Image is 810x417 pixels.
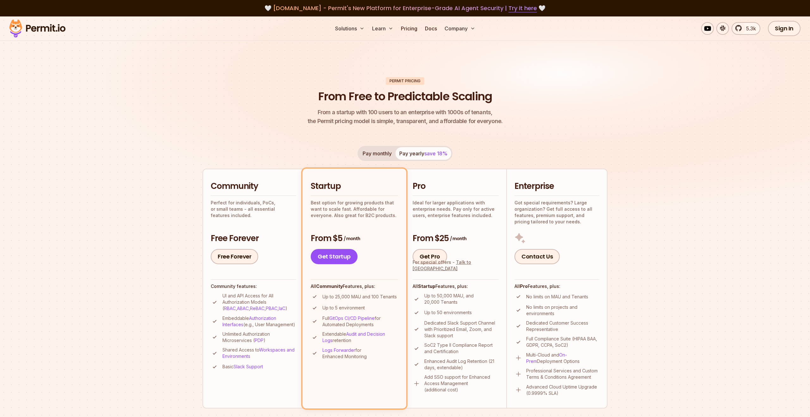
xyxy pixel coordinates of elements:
a: Slack Support [234,364,263,369]
strong: Startup [418,283,435,289]
button: Learn [370,22,396,35]
h4: Community features: [211,283,296,289]
img: Permit logo [6,18,68,39]
h2: Community [211,181,296,192]
a: Authorization Interfaces [222,315,276,327]
p: UI and API Access for All Authorization Models ( , , , , ) [222,293,296,312]
p: Unlimited Authorization Microservices ( ) [222,331,296,344]
p: Add SSO support for Enhanced Access Management (additional cost) [424,374,499,393]
a: IaC [279,306,285,311]
span: From a startup with 100 users to an enterprise with 1000s of tenants, [308,108,502,117]
button: Solutions [333,22,367,35]
div: Permit Pricing [386,77,424,85]
strong: Pro [520,283,528,289]
button: Company [442,22,478,35]
p: Best option for growing products that want to scale fast. Affordable for everyone. Also great for... [311,200,398,219]
strong: Community [316,283,343,289]
p: Extendable retention [322,331,398,344]
a: Audit and Decision Logs [322,331,385,343]
span: [DOMAIN_NAME] - Permit's New Platform for Enterprise-Grade AI Agent Security | [273,4,537,12]
span: / month [450,235,466,242]
p: No limits on MAU and Tenants [526,294,588,300]
a: GitOps CI/CD Pipeline [329,315,375,321]
p: Multi-Cloud and Deployment Options [526,352,599,364]
h3: Free Forever [211,233,296,244]
p: Up to 50 environments [424,309,472,316]
h1: From Free to Predictable Scaling [318,89,492,104]
p: for Enhanced Monitoring [322,347,398,360]
a: ReBAC [250,306,265,311]
a: Pricing [398,22,420,35]
a: Contact Us [514,249,560,264]
p: Ideal for larger applications with enterprise needs. Pay only for active users, enterprise featur... [413,200,499,219]
a: Get Pro [413,249,447,264]
a: Docs [422,22,439,35]
a: PBAC [266,306,277,311]
p: Embeddable (e.g., User Management) [222,315,296,328]
p: Up to 50,000 MAU, and 20,000 Tenants [424,293,499,305]
p: SoC2 Type II Compliance Report and Certification [424,342,499,355]
div: For special offers - [413,259,499,272]
h3: From $25 [413,233,499,244]
a: Logs Forwarder [322,347,355,353]
h2: Pro [413,181,499,192]
p: Enhanced Audit Log Retention (21 days, extendable) [424,358,499,371]
p: Perfect for individuals, PoCs, or small teams - all essential features included. [211,200,296,219]
p: Full for Automated Deployments [322,315,398,328]
a: RBAC [224,306,236,311]
a: Free Forever [211,249,258,264]
a: Sign In [768,21,801,36]
p: Full Compliance Suite (HIPAA BAA, GDPR, CCPA, SoC2) [526,336,599,348]
p: No limits on projects and environments [526,304,599,317]
span: 5.3k [742,25,756,32]
button: Pay monthly [359,147,396,160]
p: Up to 25,000 MAU and 100 Tenants [322,294,397,300]
h3: From $5 [311,233,398,244]
div: 🤍 🤍 [15,4,795,13]
h4: All Features, plus: [311,283,398,289]
p: Advanced Cloud Uptime Upgrade (0.9999% SLA) [526,384,599,396]
p: Shared Access to [222,347,296,359]
h2: Enterprise [514,181,599,192]
a: Get Startup [311,249,358,264]
p: Dedicated Customer Success Representative [526,320,599,333]
span: / month [344,235,360,242]
a: PDP [255,338,264,343]
a: ABAC [237,306,249,311]
h4: All Features, plus: [413,283,499,289]
p: the Permit pricing model is simple, transparent, and affordable for everyone. [308,108,502,126]
p: Basic [222,364,263,370]
a: On-Prem [526,352,567,364]
a: 5.3k [732,22,760,35]
p: Dedicated Slack Support Channel with Prioritized Email, Zoom, and Slack support [424,320,499,339]
h2: Startup [311,181,398,192]
h4: All Features, plus: [514,283,599,289]
a: Try it here [508,4,537,12]
p: Got special requirements? Large organization? Get full access to all features, premium support, a... [514,200,599,225]
p: Up to 5 environment [322,305,365,311]
p: Professional Services and Custom Terms & Conditions Agreement [526,368,599,380]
